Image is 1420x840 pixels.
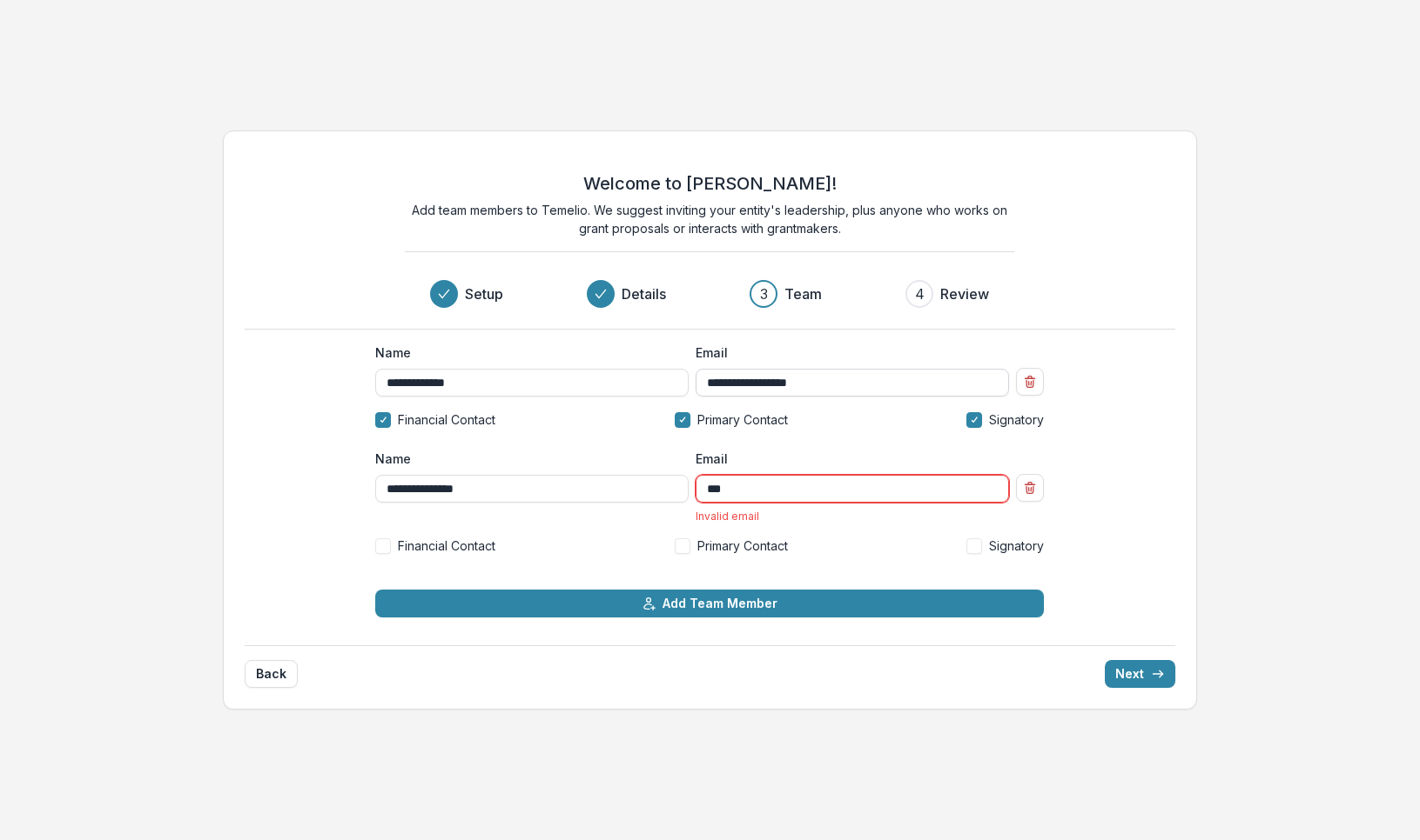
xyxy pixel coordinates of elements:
[622,283,666,304] h3: Details
[375,450,678,468] label: Name
[245,660,298,688] button: Back
[398,537,495,555] span: Financial Contact
[465,283,503,304] h3: Setup
[760,283,768,304] div: 3
[1016,474,1044,502] button: Remove team member
[696,343,999,362] label: Email
[375,590,1044,617] button: Add Team Member
[583,173,837,194] h2: Welcome to [PERSON_NAME]!
[697,537,788,555] span: Primary Contact
[430,280,989,308] div: Progress
[989,537,1044,555] span: Signatory
[915,283,925,304] div: 4
[1105,660,1175,688] button: Next
[784,283,822,304] h3: Team
[696,450,999,468] label: Email
[1016,368,1044,396] button: Remove team member
[989,410,1044,429] span: Signatory
[697,410,788,429] span: Primary Contact
[375,343,678,362] label: Name
[405,201,1014,237] p: Add team members to Temelio. We suggest inviting your entity's leadership, plus anyone who works ...
[696,510,1009,523] div: Invalid email
[940,283,989,304] h3: Review
[398,410,495,429] span: Financial Contact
